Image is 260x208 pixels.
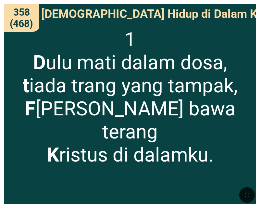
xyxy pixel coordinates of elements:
[25,97,35,120] b: F
[33,51,46,74] b: D
[47,143,59,166] b: K
[23,74,29,97] b: t
[8,28,252,166] span: 1 ulu mati dalam dosa, iada trang yang tampak, [PERSON_NAME] bawa terang ristus di dalamku.
[8,6,35,29] span: 358 (468)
